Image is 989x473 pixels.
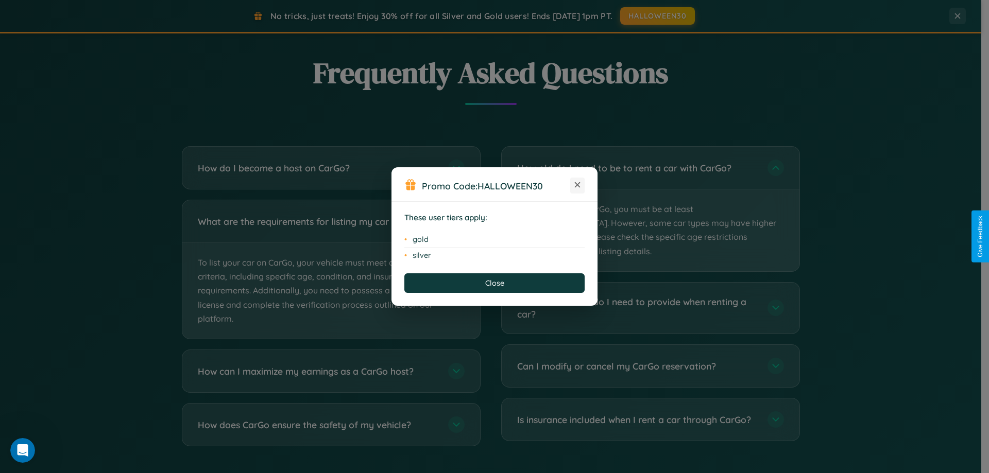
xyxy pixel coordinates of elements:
[478,180,543,191] b: HALLOWEEN30
[404,232,585,248] li: gold
[977,216,984,257] div: Give Feedback
[404,273,585,293] button: Close
[404,213,487,222] strong: These user tiers apply:
[404,248,585,263] li: silver
[422,180,570,191] h3: Promo Code:
[10,438,35,463] iframe: Intercom live chat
